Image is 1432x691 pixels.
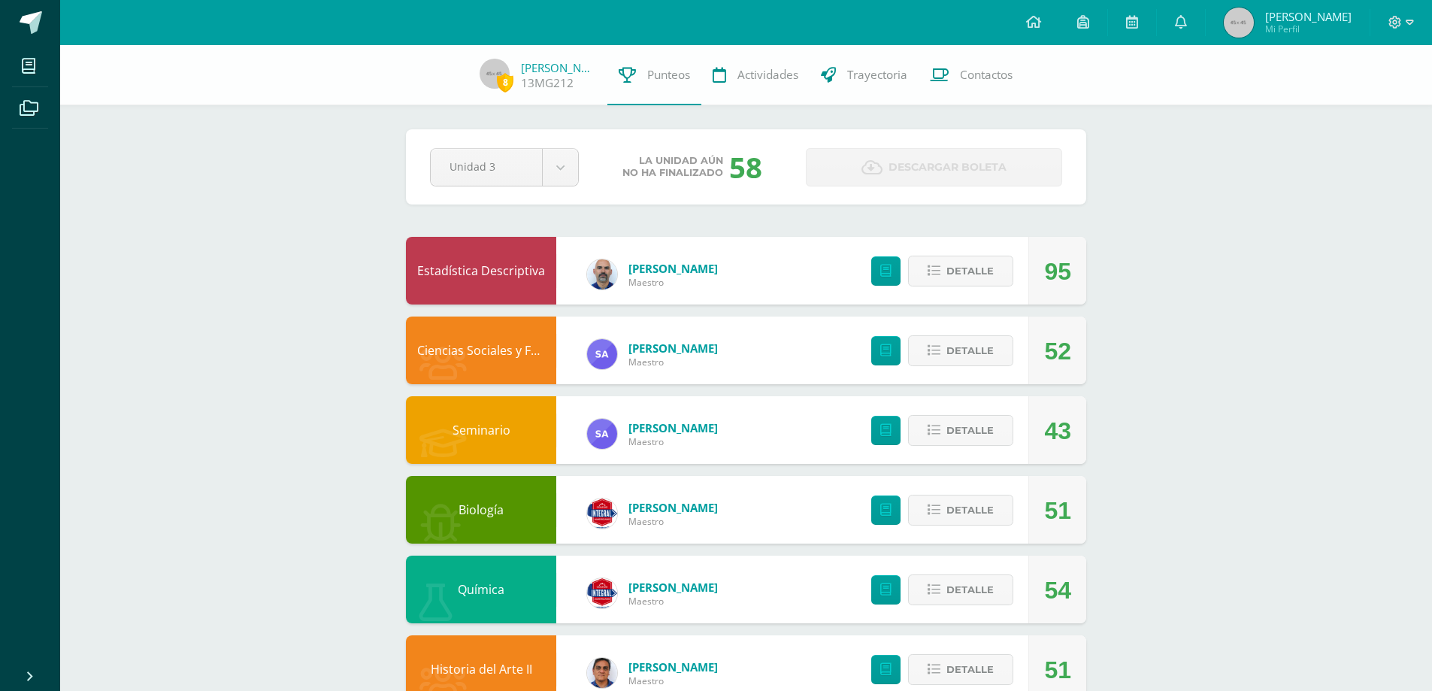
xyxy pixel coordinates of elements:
[628,659,718,674] span: [PERSON_NAME]
[1044,477,1071,544] div: 51
[628,500,718,515] span: [PERSON_NAME]
[628,435,718,448] span: Maestro
[406,476,556,544] div: Biología
[406,317,556,384] div: Ciencias Sociales y Formación Ciudadana
[946,656,994,683] span: Detalle
[946,496,994,524] span: Detalle
[480,59,510,89] img: 45x45
[450,149,523,184] span: Unidad 3
[521,60,596,75] a: [PERSON_NAME]
[946,257,994,285] span: Detalle
[946,417,994,444] span: Detalle
[587,499,617,529] img: 21588b49a14a63eb6c43a3d6c8f636e1.png
[406,237,556,305] div: Estadística Descriptiva
[908,574,1013,605] button: Detalle
[810,45,919,105] a: Trayectoria
[908,654,1013,685] button: Detalle
[1044,238,1071,305] div: 95
[1044,317,1071,385] div: 52
[946,337,994,365] span: Detalle
[960,67,1013,83] span: Contactos
[628,674,718,687] span: Maestro
[737,67,798,83] span: Actividades
[521,75,574,91] a: 13MG212
[908,415,1013,446] button: Detalle
[587,259,617,289] img: 25a107f0461d339fca55307c663570d2.png
[628,356,718,368] span: Maestro
[908,256,1013,286] button: Detalle
[701,45,810,105] a: Actividades
[946,576,994,604] span: Detalle
[622,155,723,179] span: La unidad aún no ha finalizado
[628,276,718,289] span: Maestro
[587,339,617,369] img: baa985483695bf1903b93923a3ee80af.png
[847,67,907,83] span: Trayectoria
[628,420,718,435] span: [PERSON_NAME]
[406,556,556,623] div: Química
[497,73,513,92] span: 8
[628,580,718,595] span: [PERSON_NAME]
[607,45,701,105] a: Punteos
[628,261,718,276] span: [PERSON_NAME]
[1044,397,1071,465] div: 43
[889,149,1007,186] span: Descargar boleta
[1224,8,1254,38] img: 45x45
[1265,23,1352,35] span: Mi Perfil
[647,67,690,83] span: Punteos
[587,419,617,449] img: baa985483695bf1903b93923a3ee80af.png
[919,45,1024,105] a: Contactos
[628,595,718,608] span: Maestro
[1265,9,1352,24] span: [PERSON_NAME]
[628,341,718,356] span: [PERSON_NAME]
[1044,556,1071,624] div: 54
[406,396,556,464] div: Seminario
[587,658,617,688] img: 869655365762450ab720982c099df79d.png
[908,335,1013,366] button: Detalle
[908,495,1013,526] button: Detalle
[729,147,762,186] div: 58
[587,578,617,608] img: 21588b49a14a63eb6c43a3d6c8f636e1.png
[628,515,718,528] span: Maestro
[431,149,578,186] a: Unidad 3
